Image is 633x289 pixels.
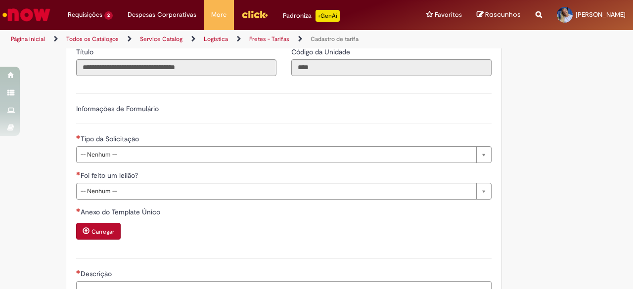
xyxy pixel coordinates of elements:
[283,10,340,22] div: Padroniza
[76,47,95,57] label: Somente leitura - Título
[81,147,471,163] span: -- Nenhum --
[91,228,114,236] small: Carregar
[76,208,81,212] span: Necessários
[76,59,276,76] input: Título
[76,47,95,56] span: Somente leitura - Título
[76,171,81,175] span: Necessários
[1,5,52,25] img: ServiceNow
[81,207,162,216] span: Anexo do Template Único
[291,47,352,56] span: Somente leitura - Código da Unidade
[7,30,414,48] ul: Trilhas de página
[204,35,228,43] a: Logistica
[485,10,521,19] span: Rascunhos
[104,11,113,20] span: 2
[76,104,159,113] label: Informações de Formulário
[11,35,45,43] a: Página inicial
[211,10,226,20] span: More
[249,35,289,43] a: Fretes - Tarifas
[81,269,114,278] span: Descrição
[477,10,521,20] a: Rascunhos
[81,134,141,143] span: Tipo da Solicitação
[76,270,81,274] span: Necessários
[316,10,340,22] p: +GenAi
[311,35,359,43] a: Cadastro de tarifa
[576,10,626,19] span: [PERSON_NAME]
[81,171,140,180] span: Foi feito um leilão?
[241,7,268,22] img: click_logo_yellow_360x200.png
[66,35,119,43] a: Todos os Catálogos
[76,135,81,139] span: Necessários
[435,10,462,20] span: Favoritos
[128,10,196,20] span: Despesas Corporativas
[68,10,102,20] span: Requisições
[76,223,121,240] button: Carregar anexo de Anexo do Template Único Required
[140,35,182,43] a: Service Catalog
[81,183,471,199] span: -- Nenhum --
[291,47,352,57] label: Somente leitura - Código da Unidade
[291,59,492,76] input: Código da Unidade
